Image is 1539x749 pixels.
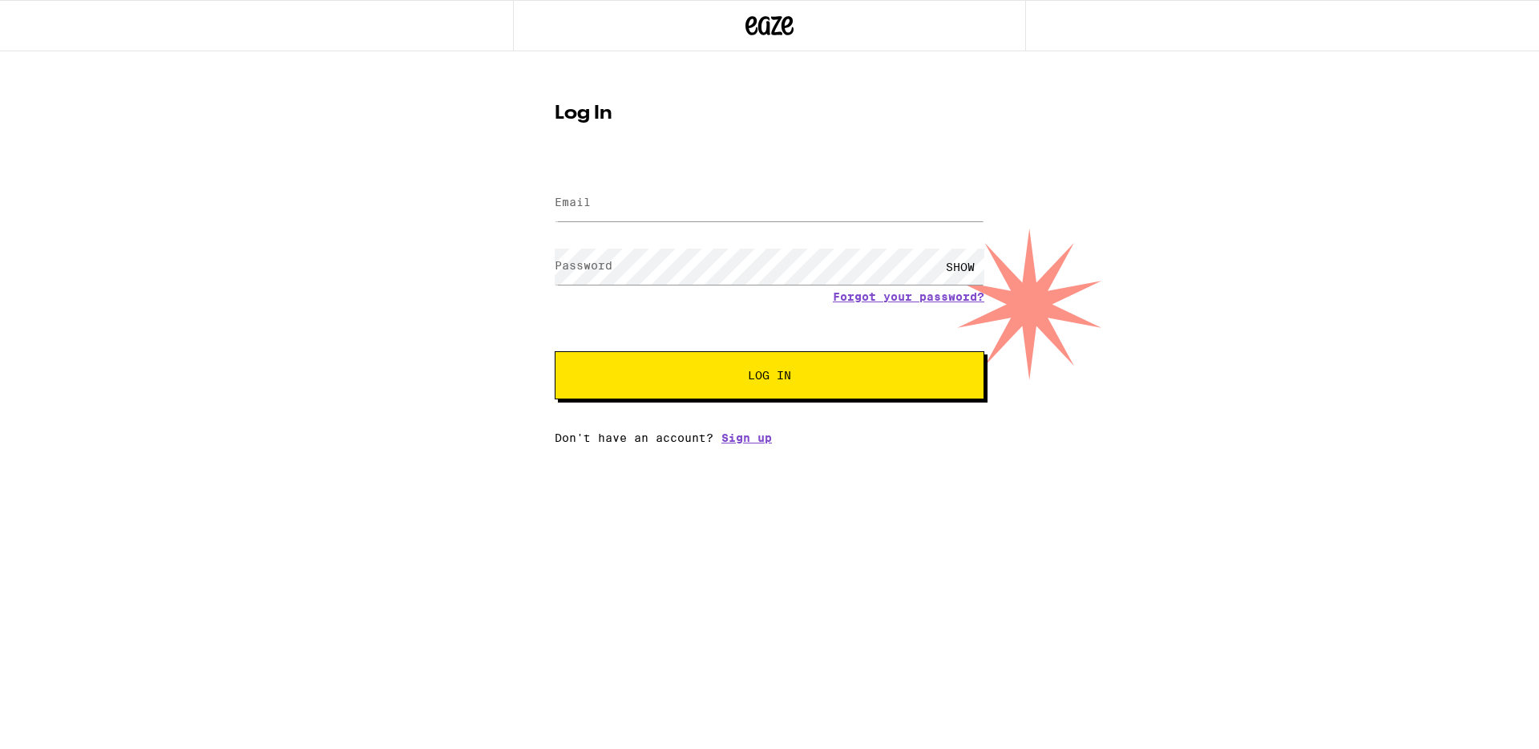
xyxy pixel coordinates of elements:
a: Forgot your password? [833,290,984,303]
h1: Log In [555,104,984,123]
label: Email [555,196,591,209]
div: Don't have an account? [555,431,984,444]
div: SHOW [936,249,984,285]
button: Log In [555,351,984,399]
span: Log In [748,370,791,381]
label: Password [555,259,612,272]
input: Email [555,185,984,221]
a: Sign up [721,431,772,444]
